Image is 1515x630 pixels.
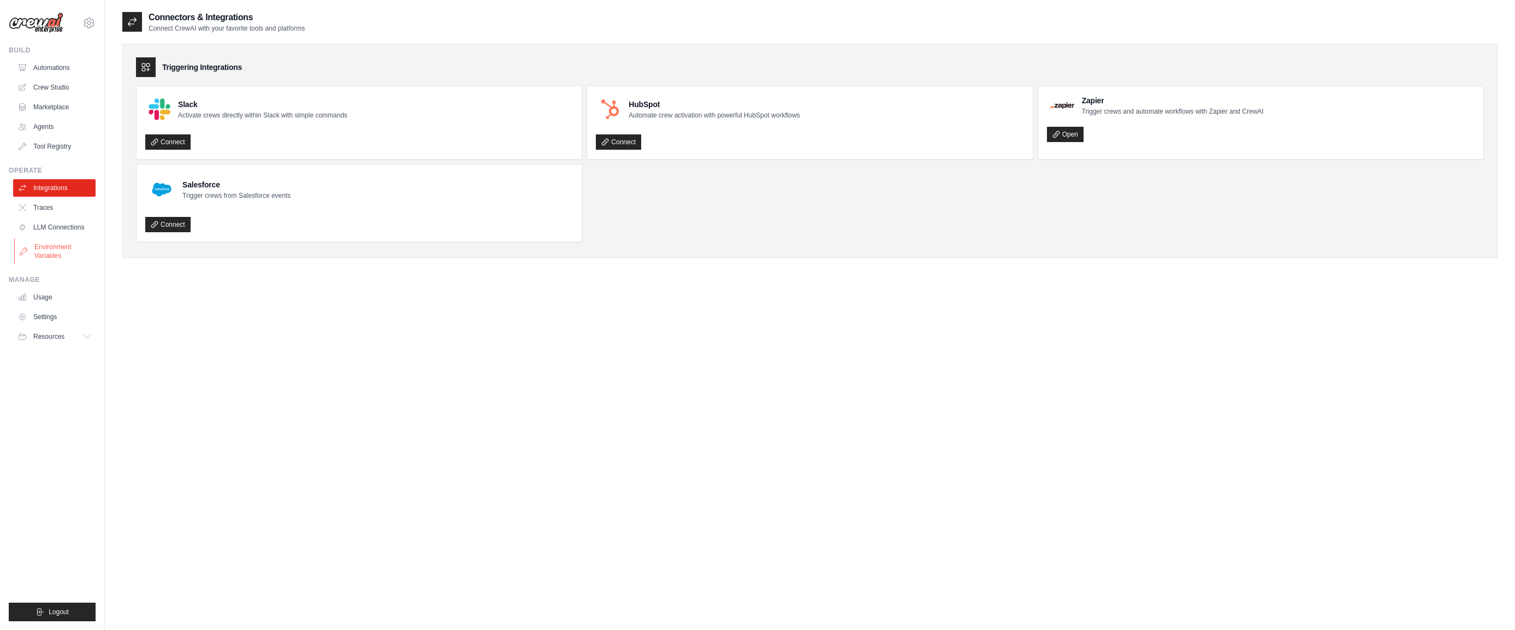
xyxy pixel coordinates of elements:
[13,219,96,236] a: LLM Connections
[13,308,96,326] a: Settings
[13,59,96,76] a: Automations
[178,111,347,120] p: Activate crews directly within Slack with simple commands
[629,99,800,110] h4: HubSpot
[9,275,96,284] div: Manage
[596,134,641,150] a: Connect
[13,118,96,136] a: Agents
[1047,127,1084,142] a: Open
[13,98,96,116] a: Marketplace
[13,288,96,306] a: Usage
[13,79,96,96] a: Crew Studio
[1082,107,1264,116] p: Trigger crews and automate workflows with Zapier and CrewAI
[13,179,96,197] a: Integrations
[14,238,97,264] a: Environment Variables
[149,98,170,120] img: Slack Logo
[9,13,63,33] img: Logo
[149,11,305,24] h2: Connectors & Integrations
[9,166,96,175] div: Operate
[13,328,96,345] button: Resources
[9,46,96,55] div: Build
[182,179,291,190] h4: Salesforce
[145,134,191,150] a: Connect
[599,98,621,120] img: HubSpot Logo
[182,191,291,200] p: Trigger crews from Salesforce events
[9,603,96,621] button: Logout
[49,608,69,616] span: Logout
[178,99,347,110] h4: Slack
[149,24,305,33] p: Connect CrewAI with your favorite tools and platforms
[1050,102,1074,109] img: Zapier Logo
[149,176,175,203] img: Salesforce Logo
[629,111,800,120] p: Automate crew activation with powerful HubSpot workflows
[13,199,96,216] a: Traces
[13,138,96,155] a: Tool Registry
[145,217,191,232] a: Connect
[1082,95,1264,106] h4: Zapier
[162,62,242,73] h3: Triggering Integrations
[33,332,64,341] span: Resources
